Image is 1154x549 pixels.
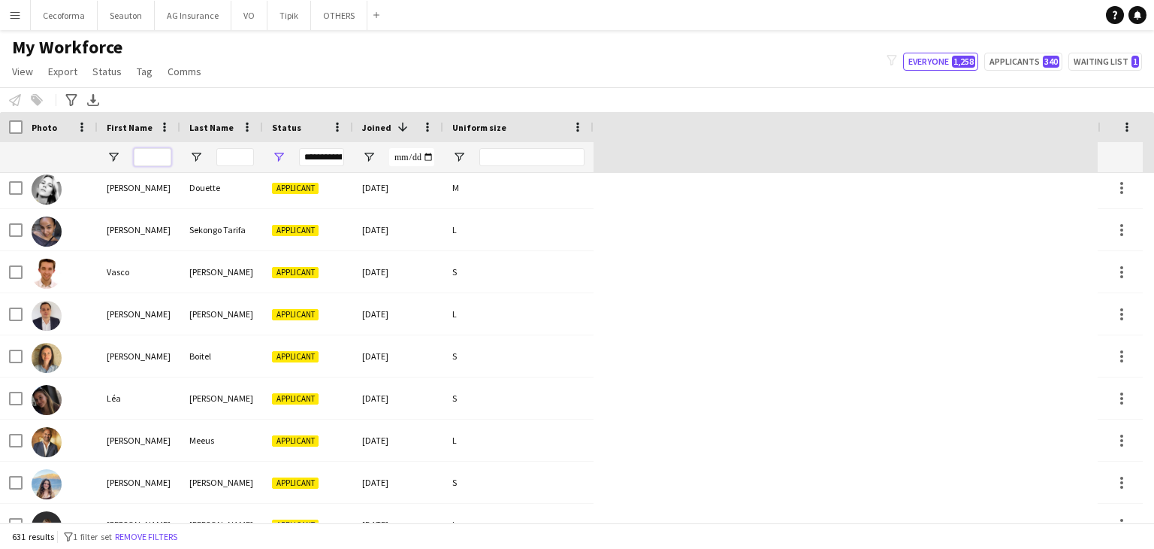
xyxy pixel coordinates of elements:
[353,209,443,250] div: [DATE]
[362,122,391,133] span: Joined
[32,259,62,289] img: Vasco Serrano
[31,1,98,30] button: Cecoforma
[216,148,254,166] input: Last Name Filter Input
[353,251,443,293] div: [DATE]
[452,393,457,404] span: S
[1068,53,1142,71] button: Waiting list1
[107,122,153,133] span: First Name
[1043,56,1059,68] span: 340
[452,350,457,362] span: S
[272,225,319,236] span: Applicant
[86,62,128,81] a: Status
[903,53,978,71] button: Everyone1,258
[272,309,319,320] span: Applicant
[32,301,62,331] img: Carlos Lopez
[155,1,231,30] button: AG Insurance
[180,378,263,419] div: [PERSON_NAME]
[98,167,180,208] div: [PERSON_NAME]
[452,266,457,278] span: S
[62,91,80,109] app-action-btn: Advanced filters
[112,529,180,545] button: Remove filters
[137,65,153,78] span: Tag
[6,62,39,81] a: View
[180,293,263,335] div: [PERSON_NAME]
[452,182,459,193] span: M
[131,62,159,81] a: Tag
[180,504,263,545] div: [PERSON_NAME]
[452,519,457,530] span: L
[272,435,319,447] span: Applicant
[42,62,83,81] a: Export
[98,209,180,250] div: [PERSON_NAME]
[272,520,319,531] span: Applicant
[353,378,443,419] div: [DATE]
[32,511,62,541] img: Marie de Breyne
[32,469,62,499] img: Salomé Sperling
[12,36,122,59] span: My Workforce
[1131,56,1139,68] span: 1
[32,217,62,247] img: Paula Sekongo Tarifa
[32,385,62,415] img: Léa Lévêque
[98,251,180,293] div: Vasco
[353,167,443,208] div: [DATE]
[162,62,207,81] a: Comms
[189,122,234,133] span: Last Name
[32,343,62,373] img: Clara Boitel
[32,122,57,133] span: Photo
[98,335,180,377] div: [PERSON_NAME]
[189,150,203,164] button: Open Filter Menu
[452,308,457,320] span: L
[272,183,319,194] span: Applicant
[272,478,319,489] span: Applicant
[272,267,319,278] span: Applicant
[107,150,120,164] button: Open Filter Menu
[452,435,457,446] span: L
[353,462,443,503] div: [DATE]
[272,150,285,164] button: Open Filter Menu
[952,56,975,68] span: 1,258
[134,148,171,166] input: First Name Filter Input
[168,65,201,78] span: Comms
[84,91,102,109] app-action-btn: Export XLSX
[180,335,263,377] div: Boitel
[98,293,180,335] div: [PERSON_NAME]
[98,504,180,545] div: [PERSON_NAME]
[353,420,443,461] div: [DATE]
[32,174,62,205] img: Florie Douette
[353,504,443,545] div: [DATE]
[362,150,376,164] button: Open Filter Menu
[353,293,443,335] div: [DATE]
[452,224,457,235] span: L
[180,251,263,293] div: [PERSON_NAME]
[32,427,62,457] img: Nicolas Meeus
[180,420,263,461] div: Meeus
[272,393,319,405] span: Applicant
[272,351,319,362] span: Applicant
[984,53,1062,71] button: Applicants340
[180,462,263,503] div: [PERSON_NAME]
[231,1,267,30] button: VO
[389,148,434,166] input: Joined Filter Input
[12,65,33,78] span: View
[73,531,112,542] span: 1 filter set
[98,378,180,419] div: Léa
[180,167,263,208] div: Douette
[267,1,311,30] button: Tipik
[98,420,180,461] div: [PERSON_NAME]
[92,65,122,78] span: Status
[48,65,77,78] span: Export
[180,209,263,250] div: Sekongo Tarifa
[479,148,585,166] input: Uniform size Filter Input
[272,122,301,133] span: Status
[98,462,180,503] div: [PERSON_NAME]
[452,122,506,133] span: Uniform size
[311,1,367,30] button: OTHERS
[452,477,457,488] span: S
[353,335,443,377] div: [DATE]
[98,1,155,30] button: Seauton
[452,150,466,164] button: Open Filter Menu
